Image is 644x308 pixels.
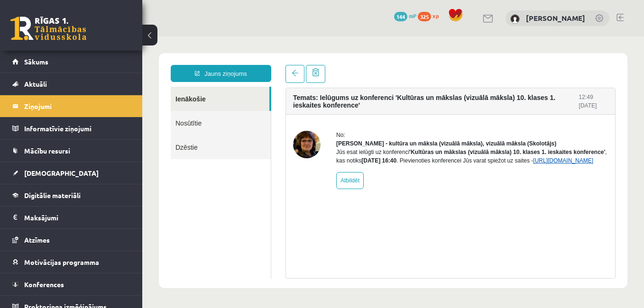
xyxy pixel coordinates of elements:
[12,140,130,162] a: Mācību resursi
[510,14,520,24] img: Ksenija Alne
[418,12,431,21] span: 325
[418,12,443,19] a: 325 xp
[394,12,416,19] a: 144 mP
[267,112,463,119] b: 'Kultūras un mākslas (vizuālā māksla) 10. klases 1. ieskaites konference'
[151,94,178,122] img: Ilze Kolka - kultūra un māksla (vizuālā māksla), vizuālā māksla
[194,94,466,103] div: No:
[24,146,70,155] span: Mācību resursi
[437,56,466,73] div: 12:49 [DATE]
[28,99,129,123] a: Dzēstie
[12,184,130,206] a: Digitālie materiāli
[24,236,50,244] span: Atzīmes
[394,12,407,21] span: 144
[409,12,416,19] span: mP
[24,191,81,199] span: Digitālie materiāli
[24,57,48,66] span: Sākums
[12,162,130,184] a: [DEMOGRAPHIC_DATA]
[12,95,130,117] a: Ziņojumi
[24,258,99,266] span: Motivācijas programma
[12,73,130,95] a: Aktuāli
[12,229,130,251] a: Atzīmes
[12,207,130,228] a: Maksājumi
[24,280,64,289] span: Konferences
[12,118,130,139] a: Informatīvie ziņojumi
[526,13,585,23] a: [PERSON_NAME]
[28,74,129,99] a: Nosūtītie
[432,12,439,19] span: xp
[24,80,47,88] span: Aktuāli
[24,207,130,228] legend: Maksājumi
[391,121,451,127] a: [URL][DOMAIN_NAME]
[194,136,221,153] a: Atbildēt
[12,251,130,273] a: Motivācijas programma
[28,50,127,74] a: Ienākošie
[219,121,254,127] b: [DATE] 16:40
[194,111,466,128] div: Jūs esat ielūgti uz konferenci , kas notiks . Pievienoties konferencei Jūs varat spiežot uz saites -
[10,17,86,40] a: Rīgas 1. Tālmācības vidusskola
[151,57,437,72] h4: Temats: Ielūgums uz konferenci 'Kultūras un mākslas (vizuālā māksla) 10. klases 1. ieskaites konf...
[12,51,130,72] a: Sākums
[24,95,130,117] legend: Ziņojumi
[194,104,414,110] strong: [PERSON_NAME] - kultūra un māksla (vizuālā māksla), vizuālā māksla (Skolotājs)
[24,118,130,139] legend: Informatīvie ziņojumi
[24,169,99,177] span: [DEMOGRAPHIC_DATA]
[28,28,129,45] a: Jauns ziņojums
[12,273,130,295] a: Konferences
